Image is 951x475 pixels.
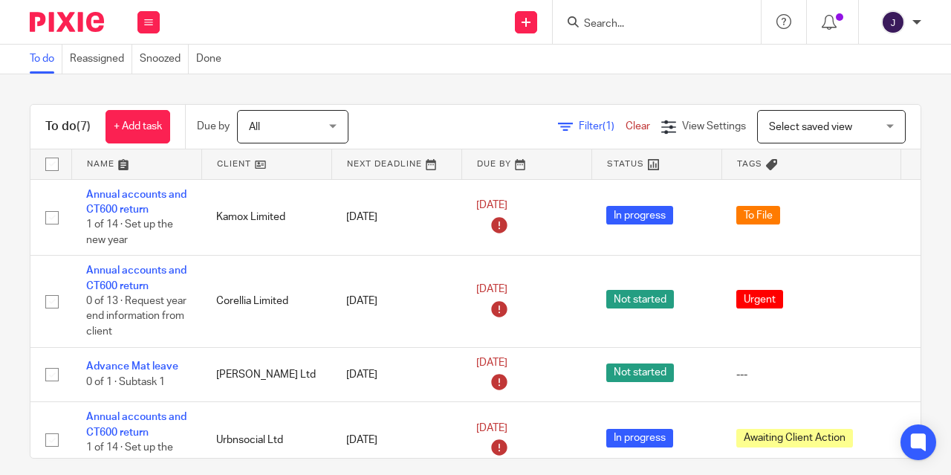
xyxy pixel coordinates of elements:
[196,45,229,74] a: Done
[86,377,165,387] span: 0 of 1 · Subtask 1
[77,120,91,132] span: (7)
[737,160,762,168] span: Tags
[86,296,186,337] span: 0 of 13 · Request year end information from client
[86,361,178,372] a: Advance Mat leave
[476,284,507,294] span: [DATE]
[140,45,189,74] a: Snoozed
[249,122,260,132] span: All
[86,190,186,215] a: Annual accounts and CT600 return
[45,119,91,135] h1: To do
[606,206,673,224] span: In progress
[201,179,331,256] td: Kamox Limited
[86,219,173,245] span: 1 of 14 · Set up the new year
[579,121,626,132] span: Filter
[476,200,507,210] span: [DATE]
[606,429,673,447] span: In progress
[201,347,331,402] td: [PERSON_NAME] Ltd
[606,290,674,308] span: Not started
[86,442,173,468] span: 1 of 14 · Set up the new year
[86,412,186,437] a: Annual accounts and CT600 return
[736,290,783,308] span: Urgent
[30,12,104,32] img: Pixie
[331,347,461,402] td: [DATE]
[881,10,905,34] img: svg%3E
[331,256,461,347] td: [DATE]
[736,367,886,382] div: ---
[86,265,186,291] a: Annual accounts and CT600 return
[736,206,780,224] span: To File
[106,110,170,143] a: + Add task
[603,121,614,132] span: (1)
[476,358,507,368] span: [DATE]
[682,121,746,132] span: View Settings
[201,256,331,347] td: Corellia Limited
[331,179,461,256] td: [DATE]
[769,122,852,132] span: Select saved view
[197,119,230,134] p: Due by
[736,429,853,447] span: Awaiting Client Action
[626,121,650,132] a: Clear
[606,363,674,382] span: Not started
[30,45,62,74] a: To do
[476,423,507,433] span: [DATE]
[70,45,132,74] a: Reassigned
[582,18,716,31] input: Search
